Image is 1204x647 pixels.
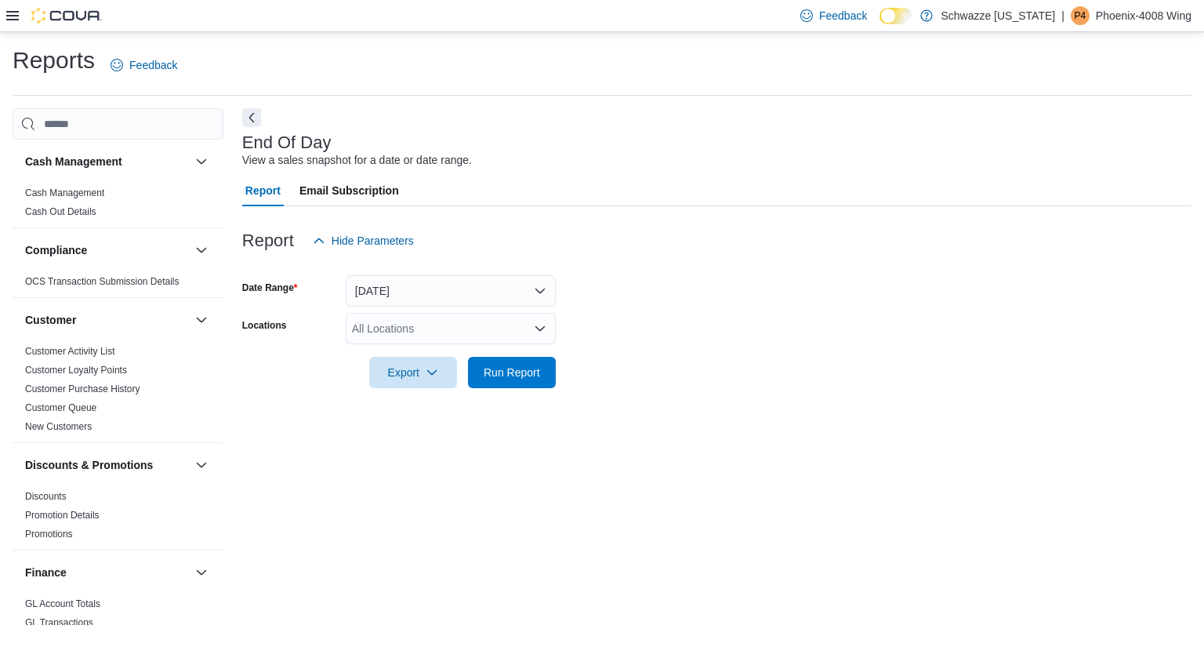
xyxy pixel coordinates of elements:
[25,364,127,376] span: Customer Loyalty Points
[25,420,92,433] span: New Customers
[13,342,223,442] div: Customer
[25,617,93,628] a: GL Transactions
[13,594,223,638] div: Finance
[25,276,180,287] a: OCS Transaction Submission Details
[1096,6,1191,25] p: Phoenix-4008 Wing
[25,205,96,218] span: Cash Out Details
[306,225,420,256] button: Hide Parameters
[25,421,92,432] a: New Customers
[25,529,73,540] a: Promotions
[25,457,153,473] h3: Discounts & Promotions
[31,8,102,24] img: Cova
[534,322,546,335] button: Open list of options
[332,233,414,249] span: Hide Parameters
[25,402,96,413] a: Customer Queue
[25,187,104,198] a: Cash Management
[346,275,556,307] button: [DATE]
[25,598,100,609] a: GL Account Totals
[192,456,211,474] button: Discounts & Promotions
[13,184,223,227] div: Cash Management
[192,152,211,171] button: Cash Management
[25,510,100,521] a: Promotion Details
[379,357,448,388] span: Export
[25,383,140,395] span: Customer Purchase History
[192,241,211,260] button: Compliance
[25,528,73,540] span: Promotions
[25,365,127,376] a: Customer Loyalty Points
[25,312,189,328] button: Customer
[25,154,189,169] button: Cash Management
[25,509,100,522] span: Promotion Details
[25,598,100,610] span: GL Account Totals
[242,152,472,169] div: View a sales snapshot for a date or date range.
[25,402,96,414] span: Customer Queue
[25,565,67,580] h3: Finance
[819,8,867,24] span: Feedback
[25,242,87,258] h3: Compliance
[242,319,287,332] label: Locations
[25,154,122,169] h3: Cash Management
[129,57,177,73] span: Feedback
[104,49,183,81] a: Feedback
[245,175,281,206] span: Report
[25,346,115,357] a: Customer Activity List
[13,45,95,76] h1: Reports
[879,8,912,24] input: Dark Mode
[941,6,1055,25] p: Schwazze [US_STATE]
[25,491,67,502] a: Discounts
[242,231,294,250] h3: Report
[25,565,189,580] button: Finance
[25,345,115,358] span: Customer Activity List
[25,242,189,258] button: Compliance
[25,383,140,394] a: Customer Purchase History
[13,487,223,550] div: Discounts & Promotions
[242,108,261,127] button: Next
[242,133,332,152] h3: End Of Day
[468,357,556,388] button: Run Report
[25,312,76,328] h3: Customer
[13,272,223,297] div: Compliance
[1074,6,1086,25] span: P4
[484,365,540,380] span: Run Report
[25,457,189,473] button: Discounts & Promotions
[1061,6,1064,25] p: |
[299,175,399,206] span: Email Subscription
[25,275,180,288] span: OCS Transaction Submission Details
[369,357,457,388] button: Export
[25,616,93,629] span: GL Transactions
[192,563,211,582] button: Finance
[242,282,298,294] label: Date Range
[25,187,104,199] span: Cash Management
[1071,6,1090,25] div: Phoenix-4008 Wing
[192,311,211,329] button: Customer
[25,206,96,217] a: Cash Out Details
[25,490,67,503] span: Discounts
